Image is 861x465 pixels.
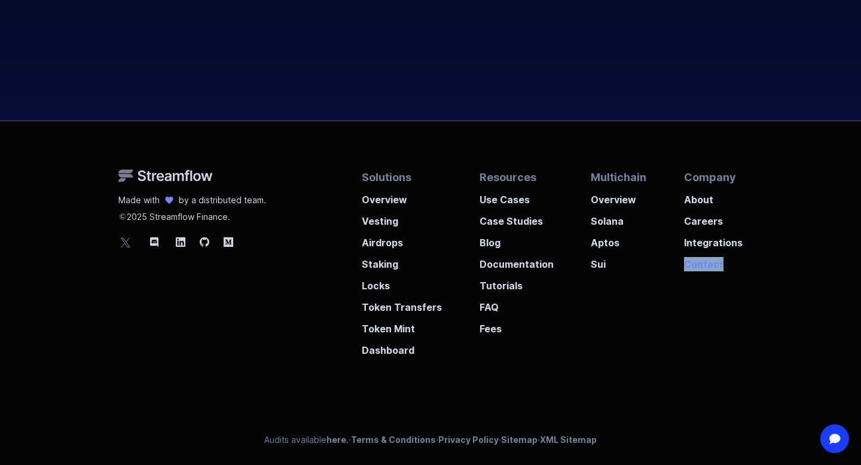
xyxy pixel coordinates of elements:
a: Airdrops [362,228,442,250]
a: Solana [591,207,646,228]
p: Made with [118,194,160,206]
a: Contact [684,250,743,271]
a: Locks [362,271,442,293]
a: XML Sitemap [540,435,597,445]
p: Multichain [591,169,646,185]
a: Sui [591,250,646,271]
a: Vesting [362,207,442,228]
a: Overview [362,185,442,207]
a: Tutorials [480,271,554,293]
a: Careers [684,207,743,228]
a: Terms & Conditions [351,435,436,445]
p: by a distributed team. [179,194,266,206]
a: Aptos [591,228,646,250]
a: FAQ [480,293,554,314]
img: Streamflow Logo [118,169,213,182]
a: Case Studies [480,207,554,228]
a: Documentation [480,250,554,271]
a: Sitemap [501,435,538,445]
div: Open Intercom Messenger [820,424,849,453]
p: Resources [480,169,554,185]
a: Token Mint [362,314,442,336]
a: Staking [362,250,442,271]
a: Token Transfers [362,293,442,314]
p: Company [684,169,743,185]
p: 2025 Streamflow Finance. [118,206,266,223]
a: Blog [480,228,554,250]
p: Audits available · · · · [264,434,597,446]
a: About [684,185,743,207]
a: Overview [591,185,646,207]
a: Use Cases [480,185,554,207]
a: here. [326,435,349,445]
a: Dashboard [362,336,442,357]
a: Privacy Policy [438,435,499,445]
a: Integrations [684,228,743,250]
p: Solutions [362,169,442,185]
a: Fees [480,314,554,336]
